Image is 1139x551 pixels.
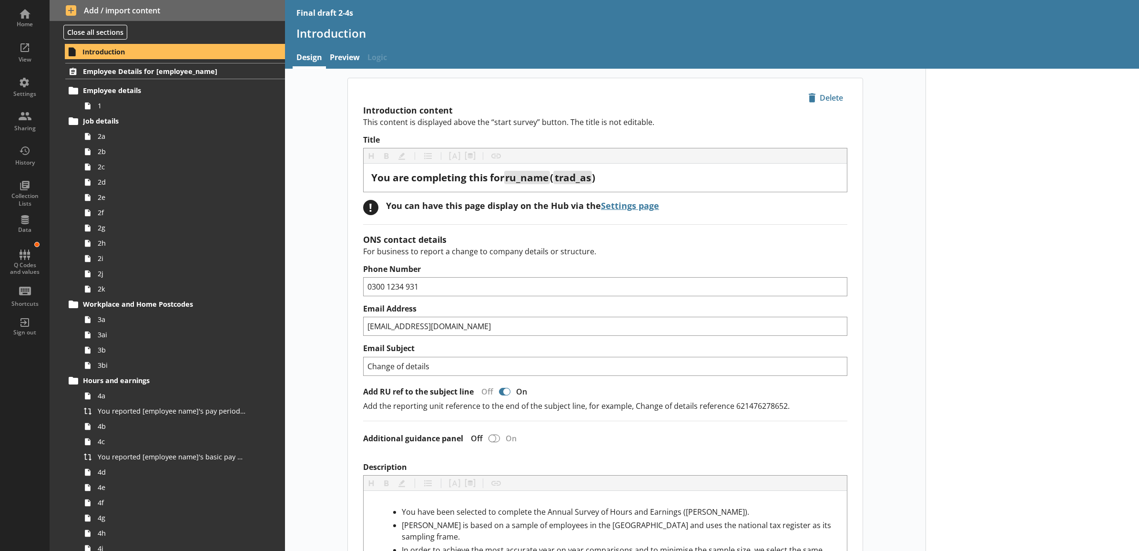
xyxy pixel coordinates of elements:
[98,498,246,507] span: 4f
[98,437,246,446] span: 4c
[98,330,246,339] span: 3ai
[364,48,391,69] span: Logic
[98,284,246,293] span: 2k
[83,86,242,95] span: Employee details
[80,205,285,220] a: 2f
[98,147,246,156] span: 2b
[293,48,326,69] a: Design
[555,171,591,184] span: trad_as
[363,117,847,127] p: This content is displayed above the “start survey” button. The title is not editable.
[80,465,285,480] a: 4d
[550,171,553,184] span: (
[8,329,41,336] div: Sign out
[8,56,41,63] div: View
[98,513,246,522] span: 4g
[98,193,246,202] span: 2e
[98,468,246,477] span: 4d
[512,386,535,397] div: On
[80,251,285,266] a: 2i
[98,529,246,538] span: 4h
[8,226,41,234] div: Data
[8,90,41,98] div: Settings
[98,361,246,370] span: 3bi
[65,114,285,129] a: Job details
[80,419,285,434] a: 4b
[80,404,285,419] a: You reported [employee name]'s pay period that included [Reference Date] to be [Untitled answer]....
[371,171,839,184] div: Title
[98,345,246,354] span: 3b
[363,246,847,257] p: For business to report a change to company details or structure.
[8,125,41,132] div: Sharing
[80,358,285,373] a: 3bi
[70,83,285,114] li: Employee details1
[65,44,285,59] a: Introduction
[98,208,246,217] span: 2f
[804,90,847,106] button: Delete
[83,116,242,125] span: Job details
[474,386,497,397] div: Off
[592,171,595,184] span: )
[80,98,285,114] a: 1
[80,312,285,327] a: 3a
[83,67,242,76] span: Employee Details for [employee_name]
[80,220,285,236] a: 2g
[66,5,269,16] span: Add / import content
[363,401,847,411] p: Add the reporting unit reference to the end of the subject line, for example, Change of details r...
[296,26,1128,41] h1: Introduction
[80,495,285,510] a: 4f
[98,315,246,324] span: 3a
[83,376,242,385] span: Hours and earnings
[80,129,285,144] a: 2a
[296,8,353,18] div: Final draft 2-4s
[80,434,285,449] a: 4c
[98,422,246,431] span: 4b
[63,25,127,40] button: Close all sections
[80,236,285,251] a: 2h
[80,159,285,175] a: 2c
[80,281,285,297] a: 2k
[505,171,549,184] span: ru_name
[98,101,246,110] span: 1
[98,254,246,263] span: 2i
[98,391,246,400] span: 4a
[363,434,463,444] label: Additional guidance panel
[8,300,41,308] div: Shortcuts
[98,177,246,187] span: 2d
[363,234,847,245] h2: ONS contact details
[502,433,524,444] div: On
[80,526,285,541] a: 4h
[65,63,285,79] a: Employee Details for [employee_name]
[363,264,847,274] label: Phone Number
[98,239,246,248] span: 2h
[65,373,285,388] a: Hours and earnings
[386,200,659,211] div: You can have this page display on the Hub via the
[98,452,246,461] span: You reported [employee name]'s basic pay earned for work carried out in the pay period that inclu...
[98,483,246,492] span: 4e
[80,343,285,358] a: 3b
[363,462,847,472] label: Description
[80,144,285,159] a: 2b
[363,304,847,314] label: Email Address
[8,21,41,28] div: Home
[363,135,847,145] label: Title
[80,266,285,281] a: 2j
[8,159,41,166] div: History
[601,200,659,211] a: Settings page
[402,507,749,517] span: You have been selected to complete the Annual Survey of Hours and Earnings ([PERSON_NAME]).
[371,171,504,184] span: You are completing this for
[463,433,487,444] div: Off
[80,480,285,495] a: 4e
[804,90,847,105] span: Delete
[70,297,285,373] li: Workplace and Home Postcodes3a3ai3b3bi
[65,83,285,98] a: Employee details
[363,200,378,215] div: !
[98,269,246,278] span: 2j
[80,449,285,465] a: You reported [employee name]'s basic pay earned for work carried out in the pay period that inclu...
[363,387,474,397] label: Add RU ref to the subject line
[80,190,285,205] a: 2e
[98,162,246,171] span: 2c
[80,510,285,526] a: 4g
[82,47,242,56] span: Introduction
[363,343,847,353] label: Email Subject
[8,262,41,276] div: Q Codes and values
